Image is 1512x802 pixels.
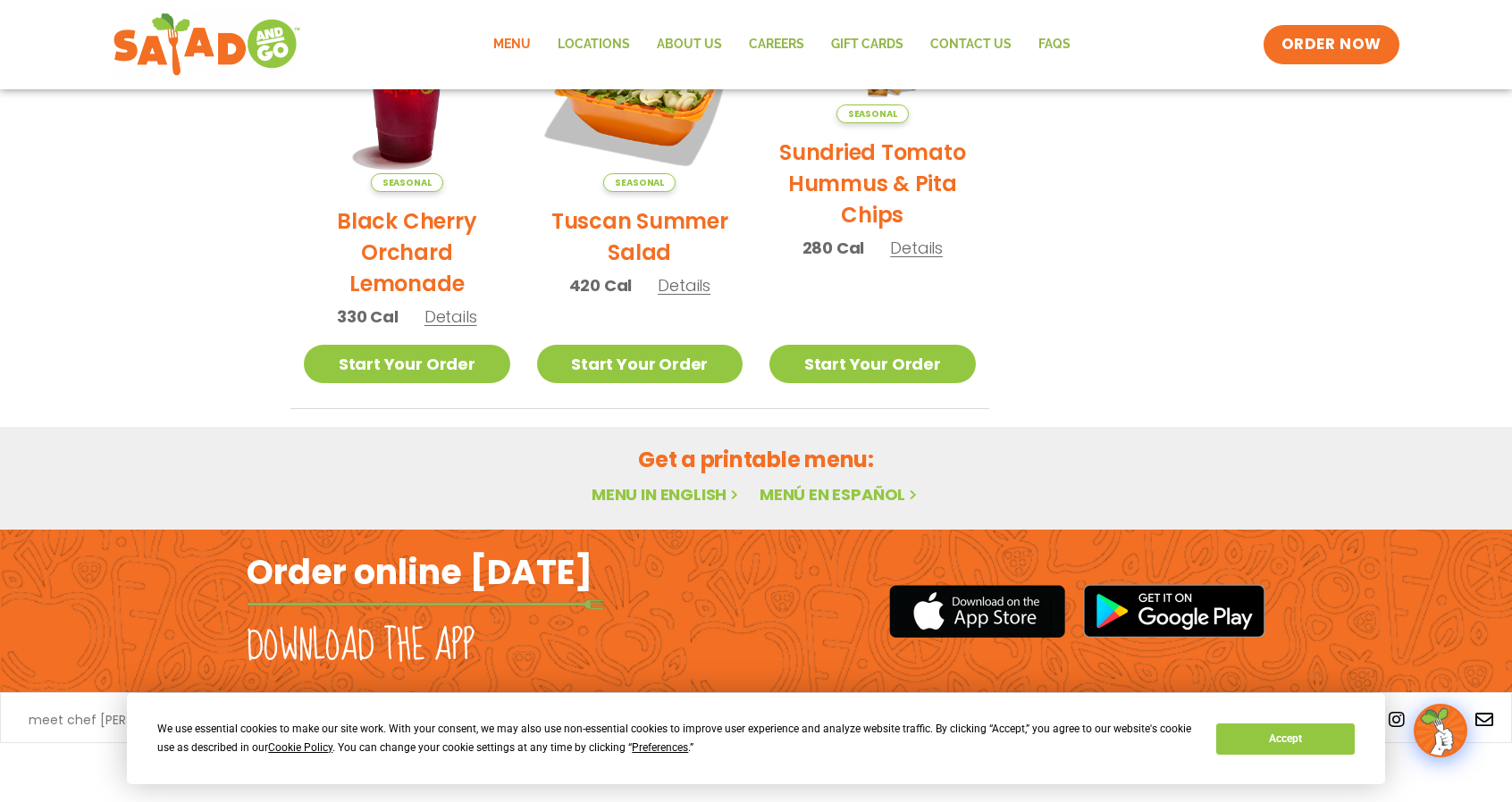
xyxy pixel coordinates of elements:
[290,444,1222,475] h2: Get a printable menu:
[818,24,917,65] a: GIFT CARDS
[769,345,976,383] a: Start Your Order
[569,273,633,297] span: 420 Cal
[304,205,510,299] h2: Black Cherry Orchard Lemonade
[802,236,865,260] span: 280 Cal
[157,720,1195,757] div: We use essential cookies to make our site work. With your consent, we may also use non-essential ...
[544,24,643,65] a: Locations
[247,599,604,609] img: fork
[769,137,976,230] h2: Sundried Tomato Hummus & Pita Chips
[304,345,510,383] a: Start Your Order
[371,173,443,192] span: Seasonal
[592,483,742,505] a: Menu in English
[760,483,920,505] a: Menú en español
[836,104,909,123] span: Seasonal
[890,237,943,259] span: Details
[247,550,592,594] h2: Order online [DATE]
[268,741,332,754] span: Cookie Policy
[1415,706,1466,756] img: wpChatIcon
[889,582,1065,640] img: appstore
[424,305,477,328] span: Details
[603,173,676,192] span: Seasonal
[658,274,710,297] span: Details
[537,205,743,268] h2: Tuscan Summer Salad
[735,24,818,65] a: Careers
[337,305,399,329] span: 330 Cal
[632,741,688,754] span: Preferences
[480,24,1084,65] nav: Menu
[537,345,743,383] a: Start Your Order
[643,24,735,65] a: About Us
[29,714,198,726] a: meet chef [PERSON_NAME]
[113,9,301,80] img: new-SAG-logo-768×292
[480,24,544,65] a: Menu
[1264,25,1399,64] a: ORDER NOW
[917,24,1025,65] a: Contact Us
[1216,723,1354,755] button: Accept
[127,693,1385,784] div: Cookie Consent Prompt
[1281,34,1382,55] span: ORDER NOW
[1083,584,1265,638] img: google_play
[1025,24,1084,65] a: FAQs
[247,622,475,672] h2: Download the app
